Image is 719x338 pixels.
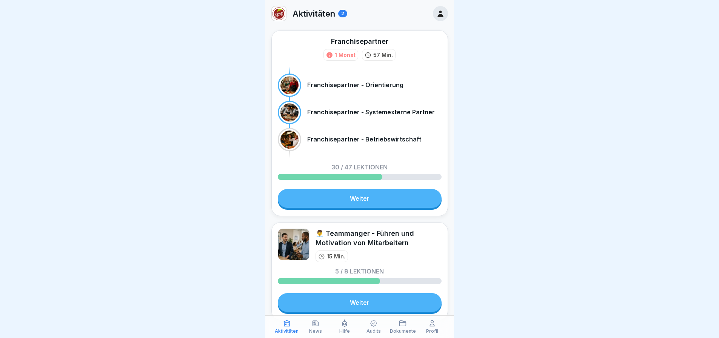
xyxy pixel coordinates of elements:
[307,109,435,116] p: Franchisepartner - Systemexterne Partner
[293,9,335,18] p: Aktivitäten
[331,164,388,170] p: 30 / 47 Lektionen
[278,189,442,208] a: Weiter
[327,252,345,260] p: 15 Min.
[366,329,381,334] p: Audits
[390,329,416,334] p: Dokumente
[331,37,388,46] div: Franchisepartner
[339,329,350,334] p: Hilfe
[275,329,299,334] p: Aktivitäten
[335,51,356,59] div: 1 Monat
[272,6,286,21] img: wpjn4gtn6o310phqx1r289if.png
[373,51,393,59] p: 57 Min.
[316,229,442,247] div: 👨‍💼 Teammanger - Führen und Motivation von Mitarbeitern
[335,268,384,274] p: 5 / 8 Lektionen
[307,136,421,143] p: Franchisepartner - Betriebswirtschaft
[278,293,442,312] a: Weiter
[307,81,403,89] p: Franchisepartner - Orientierung
[278,229,309,260] img: ohhd80l18yea4i55etg45yot.png
[426,329,438,334] p: Profil
[338,10,347,17] div: 2
[309,329,322,334] p: News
